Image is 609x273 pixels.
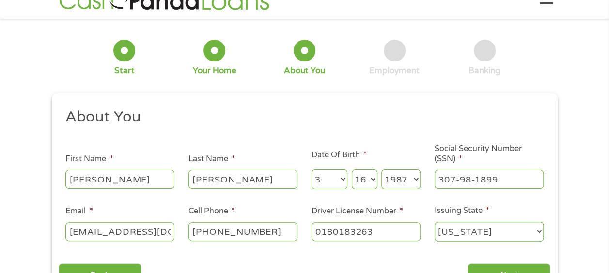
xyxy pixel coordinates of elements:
label: Issuing State [435,206,489,216]
label: Social Security Number (SSN) [435,144,544,164]
div: Employment [369,65,420,76]
input: Smith [188,170,297,188]
label: Email [65,206,93,216]
h2: About You [65,107,536,127]
label: Driver License Number [312,206,403,216]
label: Cell Phone [188,206,235,216]
input: 078-05-1120 [435,170,544,188]
label: Last Name [188,154,235,164]
div: About You [284,65,325,76]
input: John [65,170,174,188]
div: Your Home [193,65,236,76]
label: Date Of Birth [312,150,367,160]
label: First Name [65,154,113,164]
div: Start [114,65,135,76]
div: Banking [468,65,500,76]
input: john@gmail.com [65,222,174,241]
input: (541) 754-3010 [188,222,297,241]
